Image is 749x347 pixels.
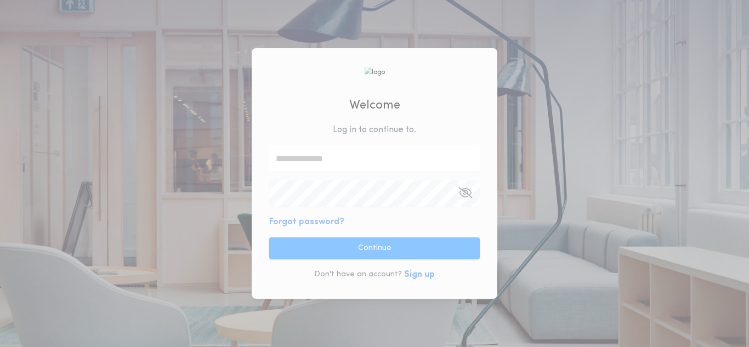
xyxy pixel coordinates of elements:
[333,123,416,136] p: Log in to continue to .
[314,269,402,280] p: Don't have an account?
[404,268,435,281] button: Sign up
[269,215,344,229] button: Forgot password?
[269,237,480,259] button: Continue
[364,67,385,77] img: logo
[349,96,400,115] h2: Welcome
